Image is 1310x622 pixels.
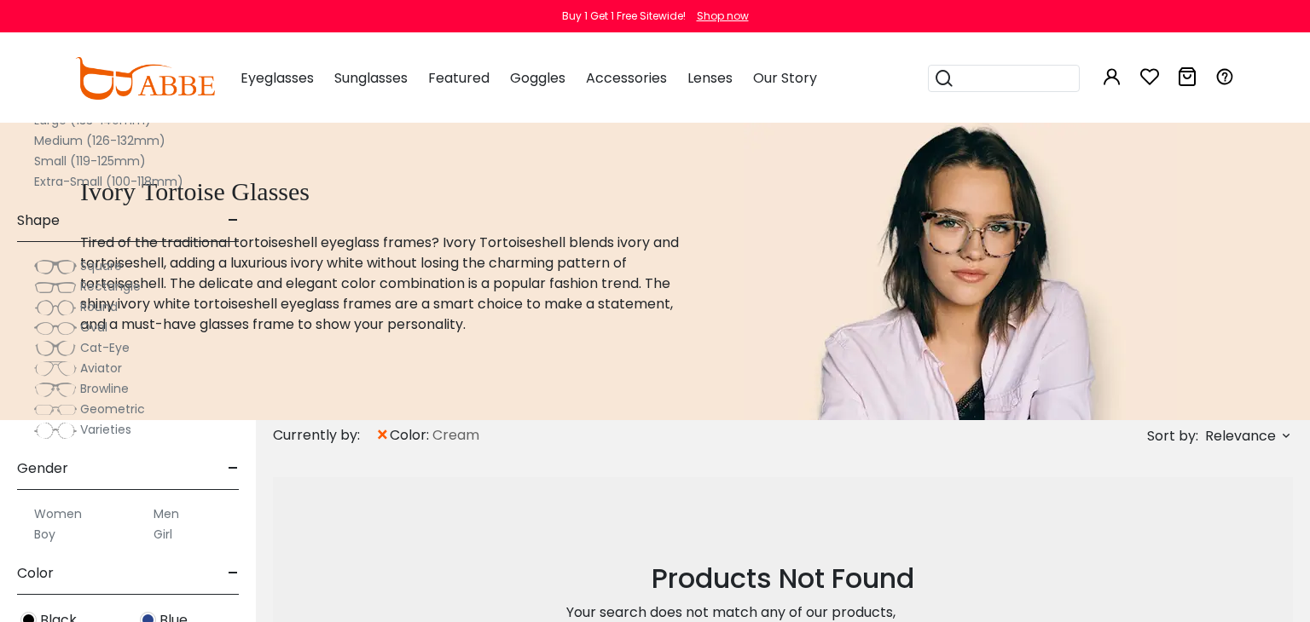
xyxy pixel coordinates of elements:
[1147,426,1198,446] span: Sort by:
[80,421,131,438] span: Varieties
[80,400,145,418] span: Geometric
[34,340,77,357] img: Cat-Eye.png
[75,57,215,100] img: abbeglasses.com
[697,9,749,24] div: Shop now
[80,176,701,207] h1: Ivory Tortoise Glasses
[80,278,141,295] span: Rectangle
[228,553,239,594] span: -
[273,420,375,451] div: Currently by:
[154,504,179,524] label: Men
[80,380,129,397] span: Browline
[34,381,77,398] img: Browline.png
[566,562,1000,595] h2: Products Not Found
[34,360,77,377] img: Aviator.png
[34,504,82,524] label: Women
[34,401,77,418] img: Geometric.png
[375,420,390,451] span: ×
[34,320,77,337] img: Oval.png
[34,299,77,316] img: Round.png
[1205,421,1276,452] span: Relevance
[17,553,54,594] span: Color
[80,298,118,315] span: Round
[154,524,172,544] label: Girl
[34,151,146,171] label: Small (119-125mm)
[228,200,239,241] span: -
[241,68,314,88] span: Eyeglasses
[80,319,107,336] span: Oval
[228,448,239,489] span: -
[17,448,68,489] span: Gender
[753,68,817,88] span: Our Story
[80,257,122,274] span: Square
[80,233,701,335] p: Tired of the traditional tortoiseshell eyeglass frames? Ivory Tortoiseshell blends ivory and tort...
[80,360,122,377] span: Aviator
[17,200,60,241] span: Shape
[34,422,77,440] img: Varieties.png
[34,171,183,192] label: Extra-Small (100-118mm)
[688,9,749,23] a: Shop now
[432,425,479,446] span: Cream
[428,68,490,88] span: Featured
[334,68,408,88] span: Sunglasses
[586,68,667,88] span: Accessories
[34,258,77,275] img: Square.png
[687,68,733,88] span: Lenses
[744,122,1177,420] img: ivory tortoise glasses
[80,339,130,356] span: Cat-Eye
[562,9,686,24] div: Buy 1 Get 1 Free Sitewide!
[510,68,565,88] span: Goggles
[34,279,77,296] img: Rectangle.png
[390,425,432,446] span: color:
[34,130,165,151] label: Medium (126-132mm)
[34,524,55,544] label: Boy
